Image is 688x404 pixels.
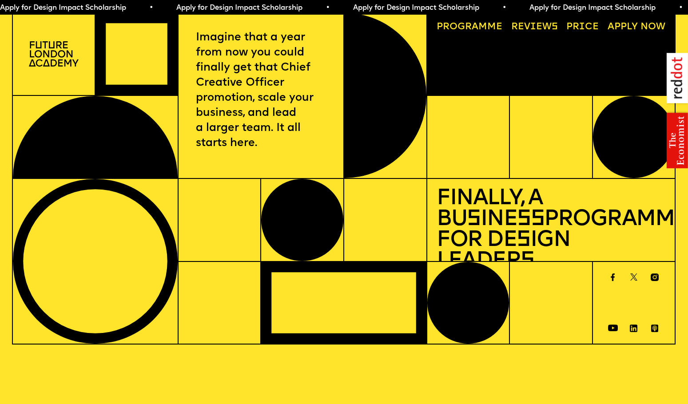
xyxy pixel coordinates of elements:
[521,250,534,272] span: s
[517,230,530,251] span: s
[561,18,604,37] a: Price
[679,4,683,12] span: •
[472,22,478,32] span: a
[506,18,563,37] a: Reviews
[326,4,330,12] span: •
[196,30,326,151] p: Imagine that a year from now you could finally get that Chief Creative Officer promotion, scale y...
[149,4,153,12] span: •
[608,22,614,32] span: A
[437,188,665,272] h1: Finally, a Bu ine Programme for De ign Leader
[432,18,507,37] a: Programme
[467,209,481,230] span: s
[603,18,670,37] a: Apply now
[502,4,506,12] span: •
[517,209,544,230] span: ss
